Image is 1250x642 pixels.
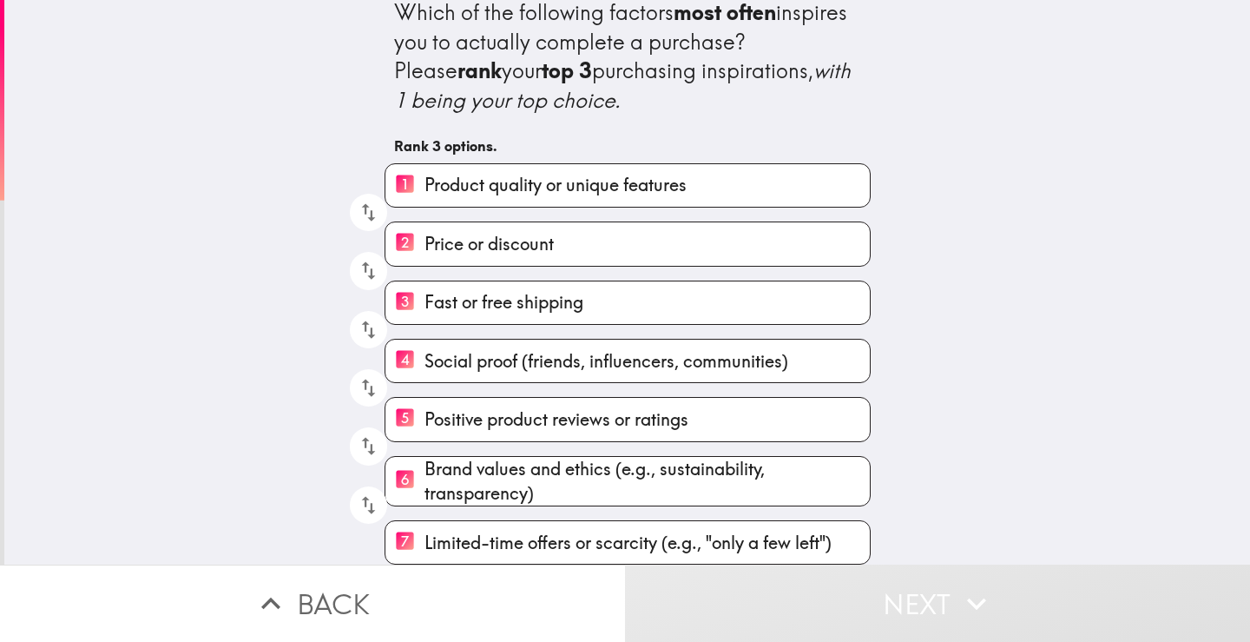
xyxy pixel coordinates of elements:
[424,290,583,314] span: Fast or free shipping
[394,136,861,156] h6: Rank 3 options.
[385,521,870,564] button: 7Limited-time offers or scarcity (e.g., "only a few left")
[424,457,870,506] span: Brand values and ethics (e.g., sustainability, transparency)
[394,57,856,113] i: with 1 being your top choice.
[457,57,502,83] b: rank
[385,398,870,440] button: 5Positive product reviews or ratings
[385,164,870,207] button: 1Product quality or unique features
[542,57,592,83] b: top 3
[385,281,870,324] button: 3Fast or free shipping
[424,232,554,256] span: Price or discount
[385,340,870,382] button: 4Social proof (friends, influencers, communities)
[385,457,870,506] button: 6Brand values and ethics (e.g., sustainability, transparency)
[424,173,687,197] span: Product quality or unique features
[385,222,870,265] button: 2Price or discount
[424,349,788,374] span: Social proof (friends, influencers, communities)
[424,407,688,432] span: Positive product reviews or ratings
[424,531,832,555] span: Limited-time offers or scarcity (e.g., "only a few left")
[625,565,1250,642] button: Next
